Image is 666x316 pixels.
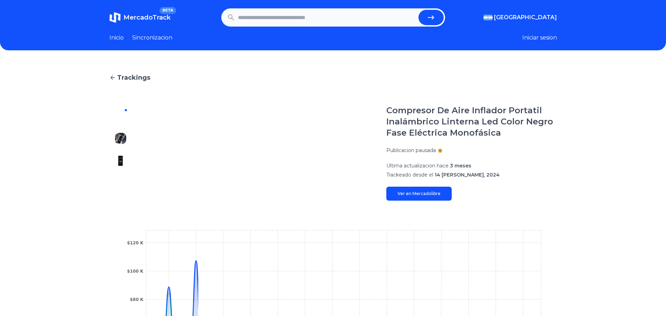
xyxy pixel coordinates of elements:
a: Inicio [109,34,124,42]
img: Argentina [484,15,493,20]
img: Compresor De Aire Inflador Portatil Inalámbrico Linterna Led Color Negro Fase Eléctrica Monofásica [146,105,372,201]
a: Sincronizacion [132,34,172,42]
p: Publicacion pausada [386,147,436,154]
span: MercadoTrack [123,14,171,21]
span: BETA [159,7,176,14]
span: 14 [PERSON_NAME], 2024 [435,172,500,178]
img: Compresor De Aire Inflador Portatil Inalámbrico Linterna Led Color Negro Fase Eléctrica Monofásica [115,110,126,122]
tspan: $120 K [127,240,144,245]
img: Compresor De Aire Inflador Portatil Inalámbrico Linterna Led Color Negro Fase Eléctrica Monofásica [115,133,126,144]
img: Compresor De Aire Inflador Portatil Inalámbrico Linterna Led Color Negro Fase Eléctrica Monofásica [115,155,126,166]
span: Trackings [117,73,150,82]
span: Trackeado desde el [386,172,433,178]
tspan: $80 K [130,297,143,302]
button: Iniciar sesion [522,34,557,42]
a: MercadoTrackBETA [109,12,171,23]
span: [GEOGRAPHIC_DATA] [494,13,557,22]
tspan: $100 K [127,269,144,274]
span: Ultima actualizacion hace [386,163,449,169]
button: [GEOGRAPHIC_DATA] [484,13,557,22]
img: MercadoTrack [109,12,121,23]
span: 3 meses [450,163,471,169]
a: Ver en Mercadolibre [386,187,452,201]
a: Trackings [109,73,557,82]
h1: Compresor De Aire Inflador Portatil Inalámbrico Linterna Led Color Negro Fase Eléctrica Monofásica [386,105,557,138]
